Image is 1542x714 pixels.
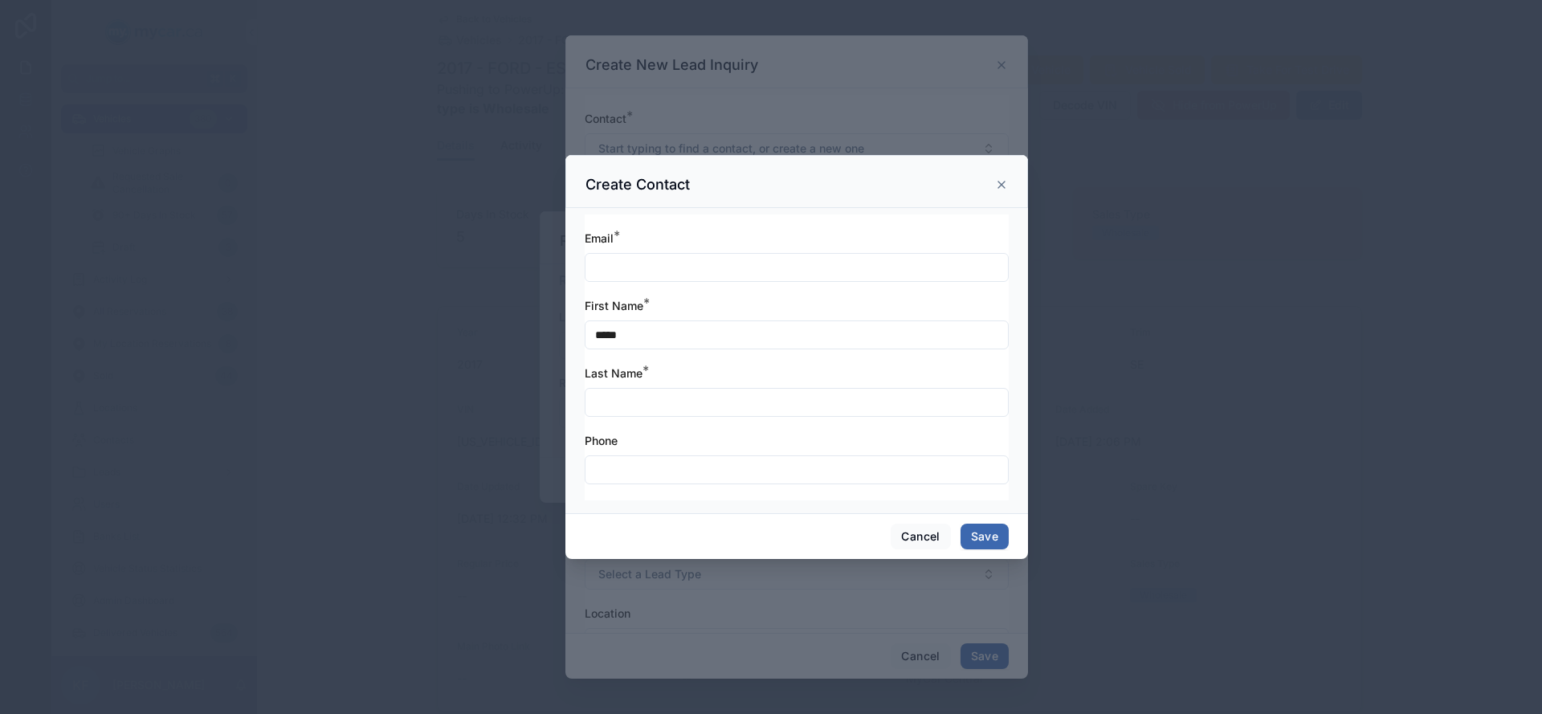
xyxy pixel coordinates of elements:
span: Last Name [585,366,642,380]
span: Email [585,231,614,245]
button: Cancel [891,524,950,549]
h3: Create Contact [585,175,690,194]
button: Save [961,524,1009,549]
span: Phone [585,434,618,447]
span: First Name [585,299,643,312]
